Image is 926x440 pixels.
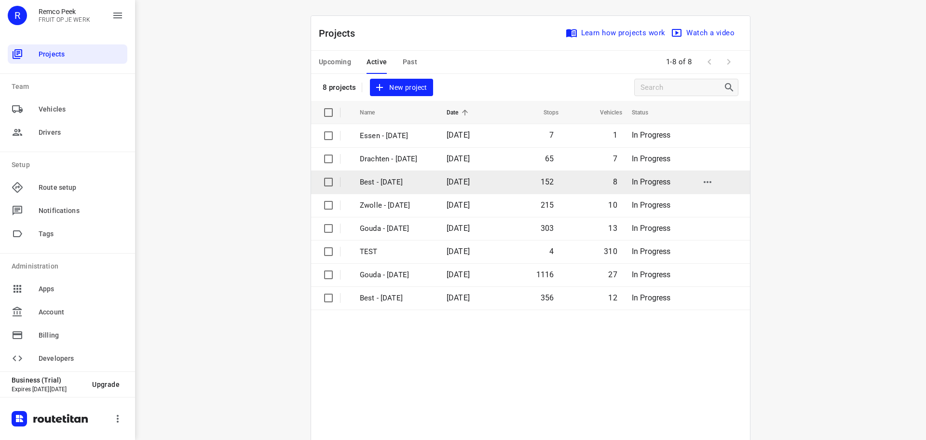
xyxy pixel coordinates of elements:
[39,354,123,364] span: Developers
[39,183,123,193] span: Route setup
[8,6,27,25] div: R
[536,270,554,279] span: 1116
[613,177,617,186] span: 8
[39,128,123,138] span: Drivers
[640,80,723,95] input: Search projects
[39,229,123,239] span: Tags
[447,130,470,140] span: [DATE]
[608,224,617,233] span: 13
[608,293,617,302] span: 12
[39,16,90,23] p: FRUIT OP JE WERK
[700,52,719,71] span: Previous Page
[360,154,432,165] p: Drachten - Friday
[8,326,127,345] div: Billing
[632,224,671,233] span: In Progress
[447,224,470,233] span: [DATE]
[723,82,738,93] div: Search
[8,279,127,298] div: Apps
[319,56,351,68] span: Upcoming
[360,200,432,211] p: Zwolle - [DATE]
[403,56,418,68] span: Past
[531,107,559,118] span: Stops
[360,107,388,118] span: Name
[8,178,127,197] div: Route setup
[632,177,671,186] span: In Progress
[613,130,617,140] span: 1
[92,381,120,388] span: Upgrade
[632,107,661,118] span: Status
[719,52,738,71] span: Next Page
[632,247,671,256] span: In Progress
[549,130,554,140] span: 7
[84,376,127,393] button: Upgrade
[360,223,432,234] p: Gouda - [DATE]
[360,177,432,188] p: Best - [DATE]
[39,284,123,294] span: Apps
[376,82,427,94] span: New project
[360,270,432,281] p: Gouda - Thursday
[608,270,617,279] span: 27
[39,104,123,114] span: Vehicles
[447,293,470,302] span: [DATE]
[587,107,622,118] span: Vehicles
[632,200,671,210] span: In Progress
[447,107,471,118] span: Date
[541,200,554,210] span: 215
[447,247,470,256] span: [DATE]
[12,261,127,271] p: Administration
[370,79,433,97] button: New project
[39,307,123,317] span: Account
[39,49,123,59] span: Projects
[447,177,470,186] span: [DATE]
[39,206,123,216] span: Notifications
[12,376,84,384] p: Business (Trial)
[8,302,127,322] div: Account
[360,293,432,304] p: Best - Thursday
[323,83,356,92] p: 8 projects
[12,82,127,92] p: Team
[541,224,554,233] span: 303
[632,130,671,140] span: In Progress
[545,154,554,163] span: 65
[608,200,617,210] span: 10
[8,123,127,142] div: Drivers
[8,349,127,368] div: Developers
[367,56,387,68] span: Active
[632,154,671,163] span: In Progress
[541,293,554,302] span: 356
[39,8,90,15] p: Remco Peek
[662,52,696,72] span: 1-8 of 8
[8,201,127,220] div: Notifications
[8,44,127,64] div: Projects
[360,246,432,257] p: TEST
[613,154,617,163] span: 7
[447,270,470,279] span: [DATE]
[12,386,84,393] p: Expires [DATE][DATE]
[8,99,127,119] div: Vehicles
[447,200,470,210] span: [DATE]
[319,26,363,41] p: Projects
[447,154,470,163] span: [DATE]
[39,330,123,341] span: Billing
[549,247,554,256] span: 4
[360,130,432,142] p: Essen - Friday
[8,224,127,243] div: Tags
[541,177,554,186] span: 152
[632,293,671,302] span: In Progress
[604,247,617,256] span: 310
[12,160,127,170] p: Setup
[632,270,671,279] span: In Progress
